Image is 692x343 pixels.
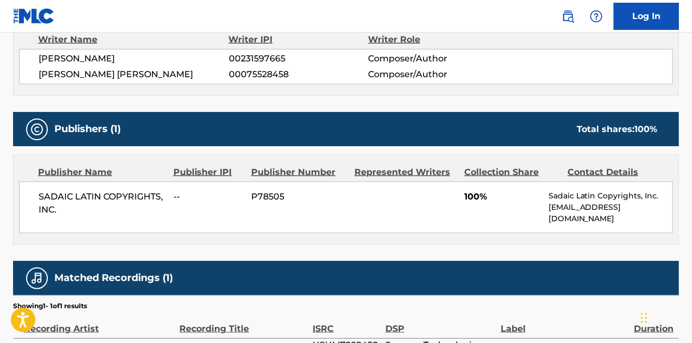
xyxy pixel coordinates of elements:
[464,166,559,179] div: Collection Share
[251,166,346,179] div: Publisher Number
[30,272,43,285] img: Matched Recordings
[173,190,243,203] span: --
[179,311,307,335] div: Recording Title
[562,10,575,23] img: search
[548,190,672,202] p: Sadaic Latin Copyrights, Inc.
[368,68,495,81] span: Composer/Author
[385,311,495,335] div: DSP
[368,52,495,65] span: Composer/Author
[354,166,456,179] div: Represented Writers
[24,311,174,335] div: Recording Artist
[313,311,380,335] div: ISRC
[638,291,692,343] iframe: Chat Widget
[464,190,540,203] span: 100%
[368,33,495,46] div: Writer Role
[39,52,229,65] span: [PERSON_NAME]
[13,8,55,24] img: MLC Logo
[228,33,368,46] div: Writer IPI
[634,311,674,335] div: Duration
[30,123,43,136] img: Publishers
[634,124,657,134] span: 100 %
[585,5,607,27] div: Help
[251,190,346,203] span: P78505
[590,10,603,23] img: help
[54,123,121,135] h5: Publishers (1)
[39,190,165,216] span: SADAIC LATIN COPYRIGHTS, INC.
[614,3,679,30] a: Log In
[568,166,663,179] div: Contact Details
[641,302,647,334] div: Drag
[38,166,165,179] div: Publisher Name
[38,33,228,46] div: Writer Name
[501,311,628,335] div: Label
[229,68,369,81] span: 00075528458
[548,202,672,224] p: [EMAIL_ADDRESS][DOMAIN_NAME]
[229,52,369,65] span: 00231597665
[557,5,579,27] a: Public Search
[54,272,173,284] h5: Matched Recordings (1)
[13,301,87,311] p: Showing 1 - 1 of 1 results
[577,123,657,136] div: Total shares:
[39,68,229,81] span: [PERSON_NAME] [PERSON_NAME]
[173,166,243,179] div: Publisher IPI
